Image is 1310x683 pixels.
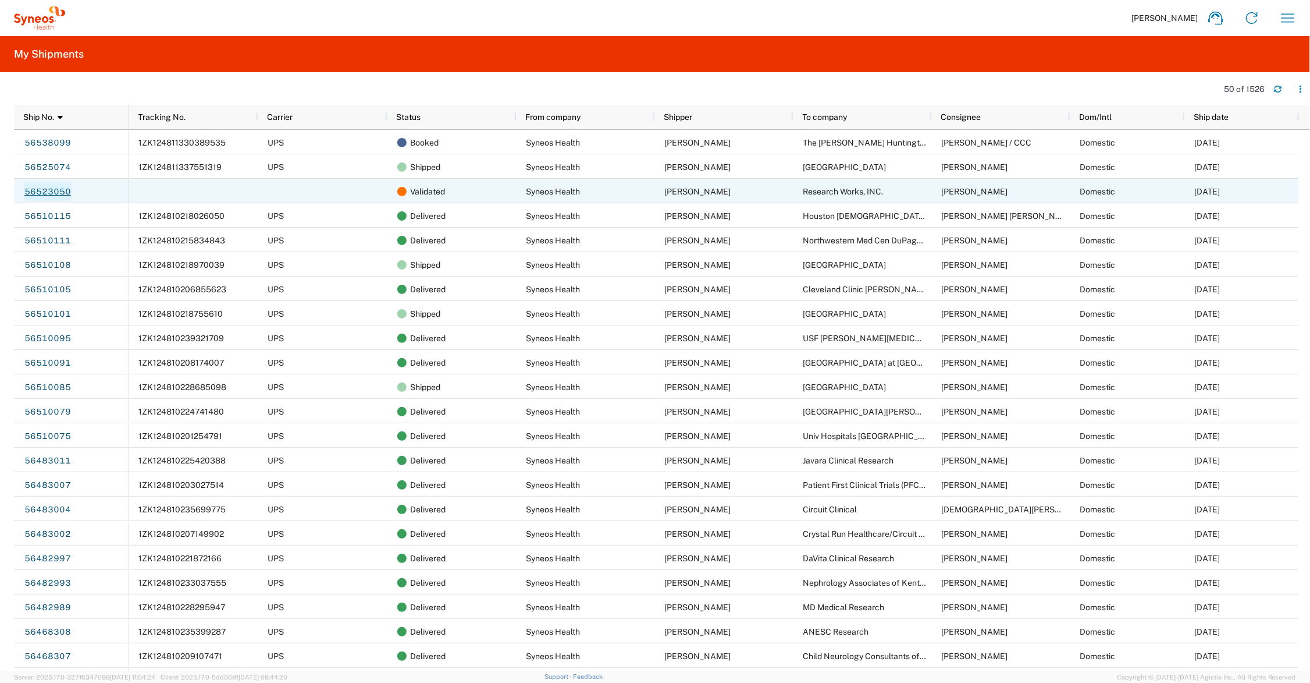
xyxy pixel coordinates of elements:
[942,383,1008,392] span: Oriana Tarabay
[665,554,731,563] span: John Polandick
[1195,456,1220,465] span: 08/13/2025
[665,383,731,392] span: John Polandick
[942,187,1008,196] span: Camila Ruales
[24,158,72,176] a: 56525074
[411,546,446,571] span: Delivered
[24,549,72,568] a: 56482997
[526,112,581,122] span: From company
[942,627,1008,636] span: Ebrahim Badawy
[665,236,731,245] span: John Polandick
[1080,431,1116,441] span: Domestic
[268,505,284,514] span: UPS
[526,260,581,270] span: Syneos Health
[1195,211,1220,221] span: 08/15/2025
[526,285,581,294] span: Syneos Health
[803,358,981,367] span: Icahn School of Med at Mount Sinai
[526,554,581,563] span: Syneos Health
[1080,138,1116,147] span: Domestic
[1195,187,1220,196] span: 08/18/2025
[665,431,731,441] span: John Polandick
[803,187,884,196] span: Research Works, INC.
[139,652,223,661] span: 1ZK124810209107471
[665,358,731,367] span: John Polandick
[1195,627,1220,636] span: 08/12/2025
[573,673,603,680] a: Feedback
[139,505,226,514] span: 1ZK124810235699775
[14,47,84,61] h2: My Shipments
[942,480,1008,490] span: Ronke Awojoodu
[1195,652,1220,661] span: 08/12/2025
[942,260,1008,270] span: Luke Lovelace
[411,326,446,351] span: Delivered
[665,334,731,343] span: John Polandick
[1080,334,1116,343] span: Domestic
[803,603,885,612] span: MD Medical Research
[268,627,284,636] span: UPS
[411,375,441,399] span: Shipped
[526,505,581,514] span: Syneos Health
[139,456,226,465] span: 1ZK124810225420388
[1080,578,1116,588] span: Domestic
[665,285,731,294] span: John Polandick
[24,182,72,201] a: 56523050
[24,622,72,641] a: 56468308
[1195,138,1220,147] span: 08/19/2025
[665,407,731,416] span: John Polandick
[23,112,54,122] span: Ship No.
[268,334,284,343] span: UPS
[1080,236,1116,245] span: Domestic
[24,256,72,274] a: 56510108
[1195,603,1220,612] span: 08/13/2025
[1080,652,1116,661] span: Domestic
[411,522,446,546] span: Delivered
[1195,236,1220,245] span: 08/15/2025
[665,529,731,539] span: John Polandick
[268,407,284,416] span: UPS
[942,578,1008,588] span: Nicholas Carillo
[1224,84,1265,94] div: 50 of 1526
[1117,672,1296,682] span: Copyright © [DATE]-[DATE] Agistix Inc., All Rights Reserved
[526,236,581,245] span: Syneos Health
[526,529,581,539] span: Syneos Health
[24,647,72,666] a: 56468307
[24,207,72,225] a: 56510115
[1195,260,1220,270] span: 08/15/2025
[544,673,574,680] a: Support
[665,456,731,465] span: John Polandick
[1080,260,1116,270] span: Domestic
[1195,358,1220,367] span: 08/15/2025
[24,329,72,348] a: 56510095
[268,211,284,221] span: UPS
[942,236,1008,245] span: Rosemarie Baligod
[526,407,581,416] span: Syneos Health
[1080,480,1116,490] span: Domestic
[803,456,894,465] span: Javara Clinical Research
[942,456,1008,465] span: Nicole Starnes
[526,187,581,196] span: Syneos Health
[24,280,72,299] a: 56510105
[139,383,227,392] span: 1ZK124810228685098
[411,595,446,620] span: Delivered
[526,480,581,490] span: Syneos Health
[139,529,225,539] span: 1ZK124810207149902
[942,334,1008,343] span: Evelyn Spiller
[803,652,1005,661] span: Child Neurology Consultants of Austin
[268,112,293,122] span: Carrier
[139,431,223,441] span: 1ZK124810201254791
[1195,480,1220,490] span: 08/13/2025
[942,358,1008,367] span: Louiza Khedim
[665,187,731,196] span: John Polandick
[1080,627,1116,636] span: Domestic
[139,334,225,343] span: 1ZK124810239321709
[24,231,72,250] a: 56510111
[139,211,225,221] span: 1ZK124810218026050
[803,309,887,319] span: Augusta University
[1195,578,1220,588] span: 08/13/2025
[942,285,1008,294] span: Liliana Dumitrescu
[803,236,945,245] span: Northwestern Med Cen DuPage Hosp.
[526,627,581,636] span: Syneos Health
[1080,505,1116,514] span: Domestic
[24,525,72,543] a: 56483002
[268,383,284,392] span: UPS
[1195,162,1220,172] span: 08/18/2025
